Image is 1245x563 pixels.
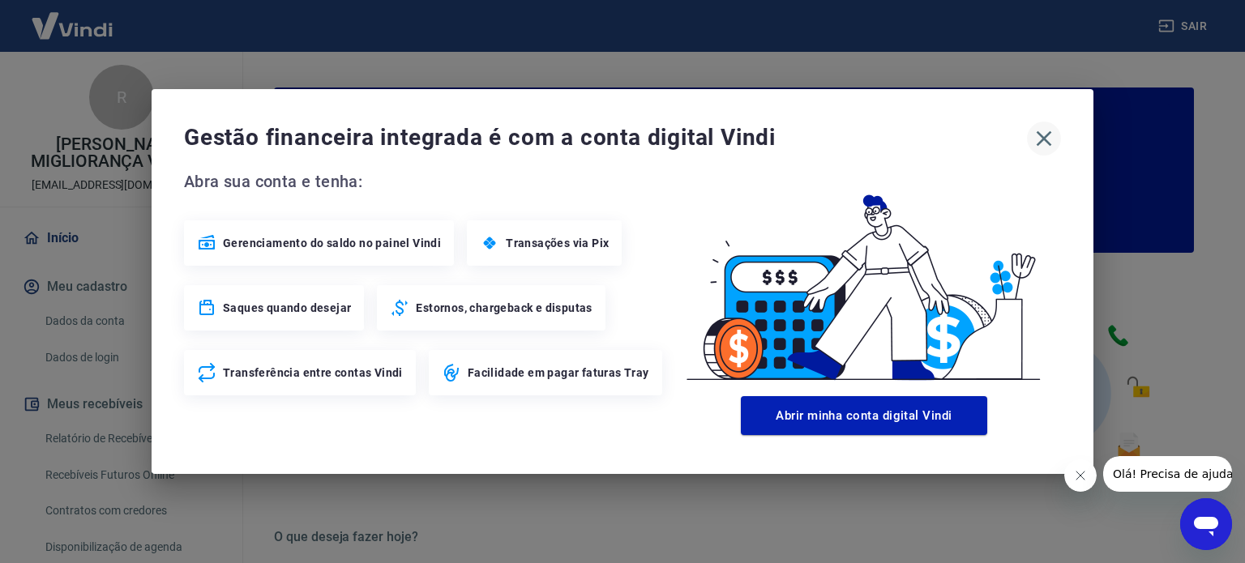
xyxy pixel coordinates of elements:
span: Olá! Precisa de ajuda? [10,11,136,24]
span: Estornos, chargeback e disputas [416,300,592,316]
span: Transações via Pix [506,235,609,251]
span: Transferência entre contas Vindi [223,365,403,381]
span: Abra sua conta e tenha: [184,168,667,194]
button: Abrir minha conta digital Vindi [741,396,987,435]
span: Gestão financeira integrada é com a conta digital Vindi [184,122,1027,154]
img: Good Billing [667,168,1061,390]
span: Gerenciamento do saldo no painel Vindi [223,235,441,251]
span: Facilidade em pagar faturas Tray [468,365,649,381]
iframe: Fechar mensagem [1064,459,1097,492]
iframe: Botão para abrir a janela de mensagens [1180,498,1232,550]
iframe: Mensagem da empresa [1103,456,1232,492]
span: Saques quando desejar [223,300,351,316]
